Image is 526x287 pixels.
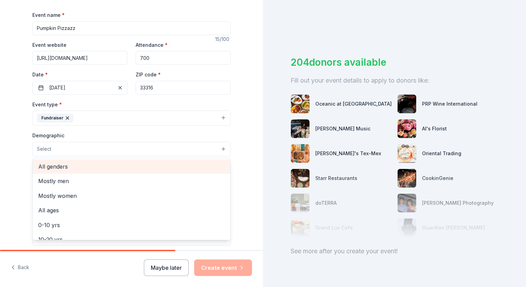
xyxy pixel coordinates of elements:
span: 0-10 yrs [38,221,225,230]
span: All ages [38,206,225,215]
button: Select [32,142,231,156]
span: Mostly men [38,177,225,185]
span: Select [37,145,51,153]
span: Mostly women [38,191,225,200]
span: 10-20 yrs [38,235,225,244]
span: All genders [38,162,225,171]
div: Select [32,158,231,240]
